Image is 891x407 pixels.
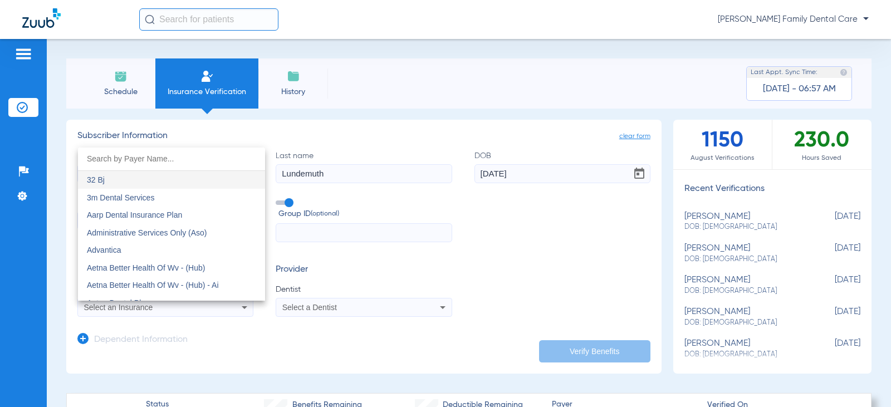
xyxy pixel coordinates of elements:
span: Aarp Dental Insurance Plan [87,210,182,219]
span: 32 Bj [87,175,105,184]
span: Aetna Dental Plans [87,298,154,307]
span: Advantica [87,246,121,254]
span: 3m Dental Services [87,193,154,202]
span: Aetna Better Health Of Wv - (Hub) - Ai [87,281,219,290]
span: Administrative Services Only (Aso) [87,228,207,237]
span: Aetna Better Health Of Wv - (Hub) [87,263,205,272]
input: dropdown search [78,148,265,170]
